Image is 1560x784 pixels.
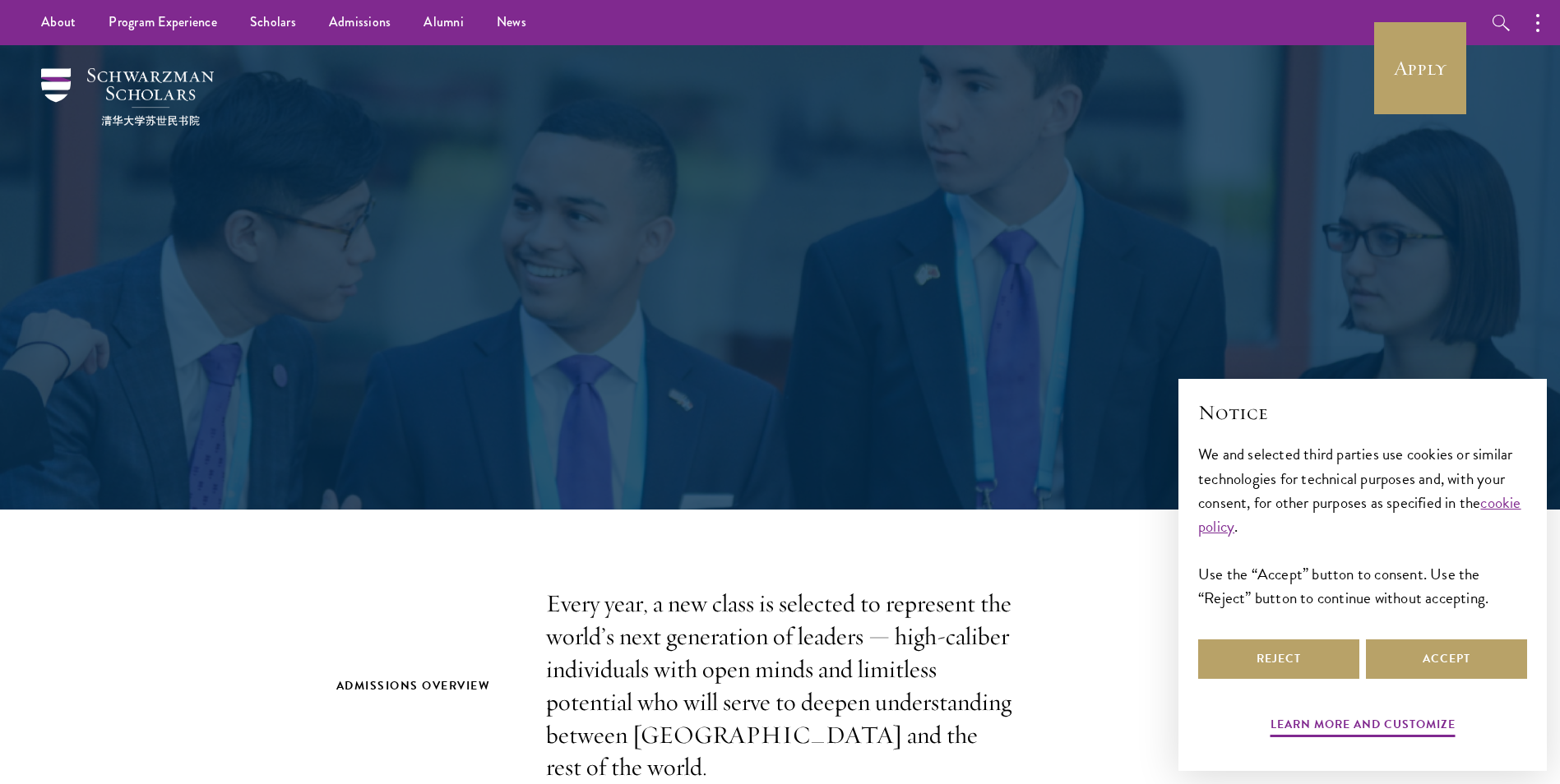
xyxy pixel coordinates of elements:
div: We and selected third parties use cookies or similar technologies for technical purposes and, wit... [1198,442,1527,609]
img: Schwarzman Scholars [41,68,214,126]
a: Apply [1374,22,1466,114]
h2: Notice [1198,399,1527,427]
button: Learn more and customize [1271,714,1456,740]
button: Accept [1366,639,1527,679]
a: cookie policy [1198,491,1521,538]
h2: Admissions Overview [336,676,513,696]
button: Reject [1198,639,1359,679]
p: Every year, a new class is selected to represent the world’s next generation of leaders — high-ca... [546,588,1015,784]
